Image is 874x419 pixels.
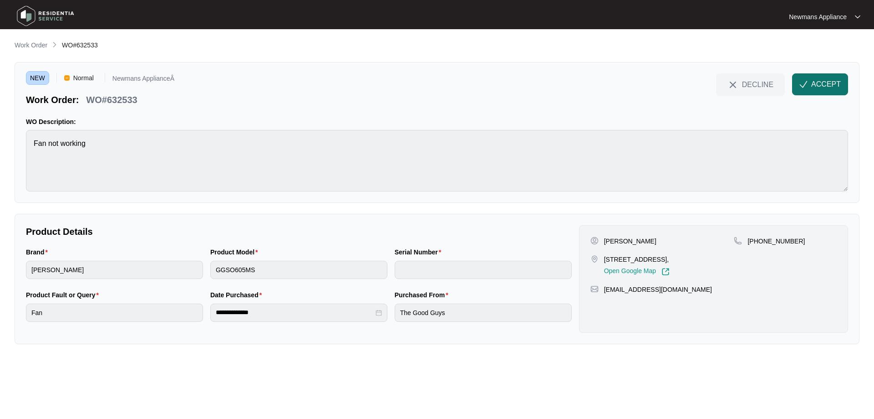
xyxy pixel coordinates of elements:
[590,255,599,263] img: map-pin
[590,285,599,293] img: map-pin
[855,15,860,19] img: dropdown arrow
[13,41,49,51] a: Work Order
[112,75,174,85] p: Newmans ApplianceÂ
[395,248,445,257] label: Serial Number
[811,79,841,90] span: ACCEPT
[26,117,848,126] p: WO Description:
[716,73,785,95] button: close-IconDECLINE
[62,41,98,49] span: WO#632533
[734,237,742,245] img: map-pin
[86,93,137,106] p: WO#632533
[26,93,79,106] p: Work Order:
[51,41,58,48] img: chevron-right
[64,75,70,81] img: Vercel Logo
[604,255,670,264] p: [STREET_ADDRESS],
[26,130,848,191] textarea: Fan not working
[210,261,387,279] input: Product Model
[26,71,49,85] span: NEW
[789,12,847,21] p: Newmans Appliance
[747,237,805,246] p: [PHONE_NUMBER]
[26,225,572,238] p: Product Details
[216,308,374,317] input: Date Purchased
[395,261,572,279] input: Serial Number
[727,79,738,90] img: close-Icon
[70,71,97,85] span: Normal
[26,304,203,322] input: Product Fault or Query
[792,73,848,95] button: check-IconACCEPT
[742,79,773,89] span: DECLINE
[26,248,51,257] label: Brand
[26,290,102,300] label: Product Fault or Query
[395,290,452,300] label: Purchased From
[661,268,670,276] img: Link-External
[210,248,262,257] label: Product Model
[15,41,47,50] p: Work Order
[604,285,712,294] p: [EMAIL_ADDRESS][DOMAIN_NAME]
[590,237,599,245] img: user-pin
[604,237,656,246] p: [PERSON_NAME]
[14,2,77,30] img: residentia service logo
[26,261,203,279] input: Brand
[604,268,670,276] a: Open Google Map
[799,80,808,88] img: check-Icon
[210,290,265,300] label: Date Purchased
[395,304,572,322] input: Purchased From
